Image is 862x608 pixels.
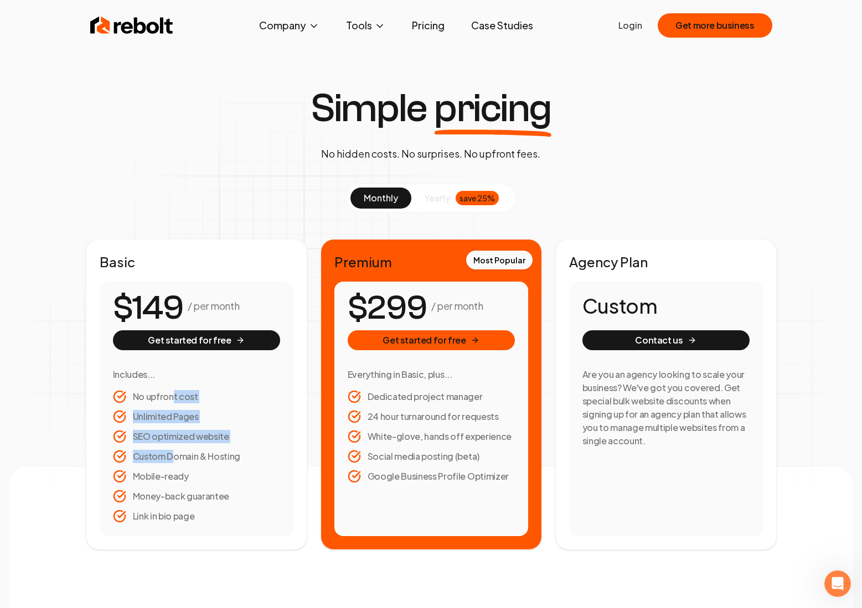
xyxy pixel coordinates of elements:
[113,510,280,523] li: Link in bio page
[466,251,533,269] div: Most Popular
[113,283,183,333] number-flow-react: $149
[434,89,551,128] span: pricing
[113,430,280,443] li: SEO optimized website
[113,368,280,381] h3: Includes...
[100,253,293,271] h2: Basic
[348,470,515,483] li: Google Business Profile Optimizer
[188,298,239,314] p: / per month
[411,188,512,209] button: yearlysave 25%
[618,19,642,32] a: Login
[113,450,280,463] li: Custom Domain & Hosting
[569,253,763,271] h2: Agency Plan
[462,14,542,37] a: Case Studies
[350,188,411,209] button: monthly
[431,298,483,314] p: / per month
[824,570,851,597] iframe: Intercom live chat
[348,283,427,333] number-flow-react: $299
[250,14,328,37] button: Company
[321,146,540,162] p: No hidden costs. No surprises. No upfront fees.
[337,14,394,37] button: Tools
[456,191,499,205] div: save 25%
[113,470,280,483] li: Mobile-ready
[348,450,515,463] li: Social media posting (beta)
[582,368,750,448] h3: Are you an agency looking to scale your business? We've got you covered. Get special bulk website...
[364,192,398,204] span: monthly
[113,390,280,403] li: No upfront cost
[348,430,515,443] li: White-glove, hands off experience
[658,13,772,38] button: Get more business
[425,191,450,205] span: yearly
[90,14,173,37] img: Rebolt Logo
[113,410,280,423] li: Unlimited Pages
[403,14,453,37] a: Pricing
[348,330,515,350] button: Get started for free
[582,295,750,317] h1: Custom
[113,330,280,350] button: Get started for free
[348,368,515,381] h3: Everything in Basic, plus...
[348,410,515,423] li: 24 hour turnaround for requests
[311,89,551,128] h1: Simple
[348,390,515,403] li: Dedicated project manager
[113,490,280,503] li: Money-back guarantee
[334,253,528,271] h2: Premium
[582,330,750,350] button: Contact us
